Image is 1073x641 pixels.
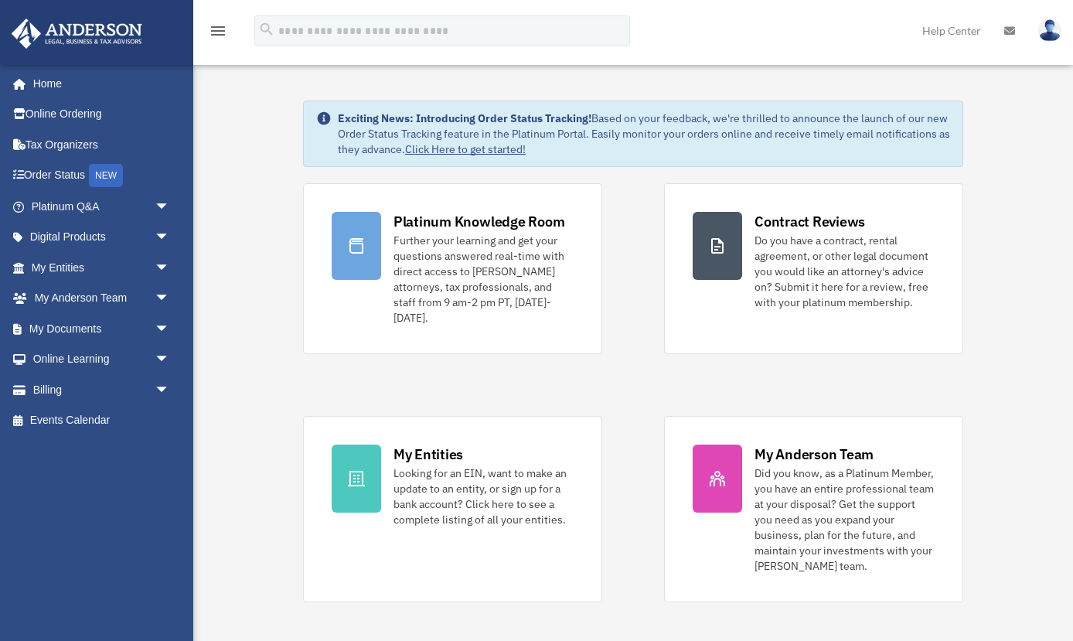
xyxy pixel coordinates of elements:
strong: Exciting News: Introducing Order Status Tracking! [338,111,591,125]
div: Contract Reviews [755,212,865,231]
img: User Pic [1038,19,1061,42]
a: Tax Organizers [11,129,193,160]
span: arrow_drop_down [155,344,186,376]
div: Looking for an EIN, want to make an update to an entity, or sign up for a bank account? Click her... [393,465,574,527]
span: arrow_drop_down [155,222,186,254]
a: My Anderson Team Did you know, as a Platinum Member, you have an entire professional team at your... [664,416,963,602]
a: Platinum Knowledge Room Further your learning and get your questions answered real-time with dire... [303,183,602,354]
a: Click Here to get started! [405,142,526,156]
i: search [258,21,275,38]
span: arrow_drop_down [155,191,186,223]
a: Billingarrow_drop_down [11,374,193,405]
a: My Documentsarrow_drop_down [11,313,193,344]
div: My Entities [393,445,463,464]
a: Digital Productsarrow_drop_down [11,222,193,253]
div: My Anderson Team [755,445,874,464]
span: arrow_drop_down [155,374,186,406]
a: Online Ordering [11,99,193,130]
a: menu [209,27,227,40]
a: Order StatusNEW [11,160,193,192]
div: NEW [89,164,123,187]
span: arrow_drop_down [155,283,186,315]
a: My Entities Looking for an EIN, want to make an update to an entity, or sign up for a bank accoun... [303,416,602,602]
a: Home [11,68,186,99]
a: My Entitiesarrow_drop_down [11,252,193,283]
div: Further your learning and get your questions answered real-time with direct access to [PERSON_NAM... [393,233,574,326]
i: menu [209,22,227,40]
a: My Anderson Teamarrow_drop_down [11,283,193,314]
div: Did you know, as a Platinum Member, you have an entire professional team at your disposal? Get th... [755,465,935,574]
div: Based on your feedback, we're thrilled to announce the launch of our new Order Status Tracking fe... [338,111,950,157]
a: Events Calendar [11,405,193,436]
div: Do you have a contract, rental agreement, or other legal document you would like an attorney's ad... [755,233,935,310]
a: Contract Reviews Do you have a contract, rental agreement, or other legal document you would like... [664,183,963,354]
a: Platinum Q&Aarrow_drop_down [11,191,193,222]
a: Online Learningarrow_drop_down [11,344,193,375]
span: arrow_drop_down [155,313,186,345]
div: Platinum Knowledge Room [393,212,565,231]
span: arrow_drop_down [155,252,186,284]
img: Anderson Advisors Platinum Portal [7,19,147,49]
